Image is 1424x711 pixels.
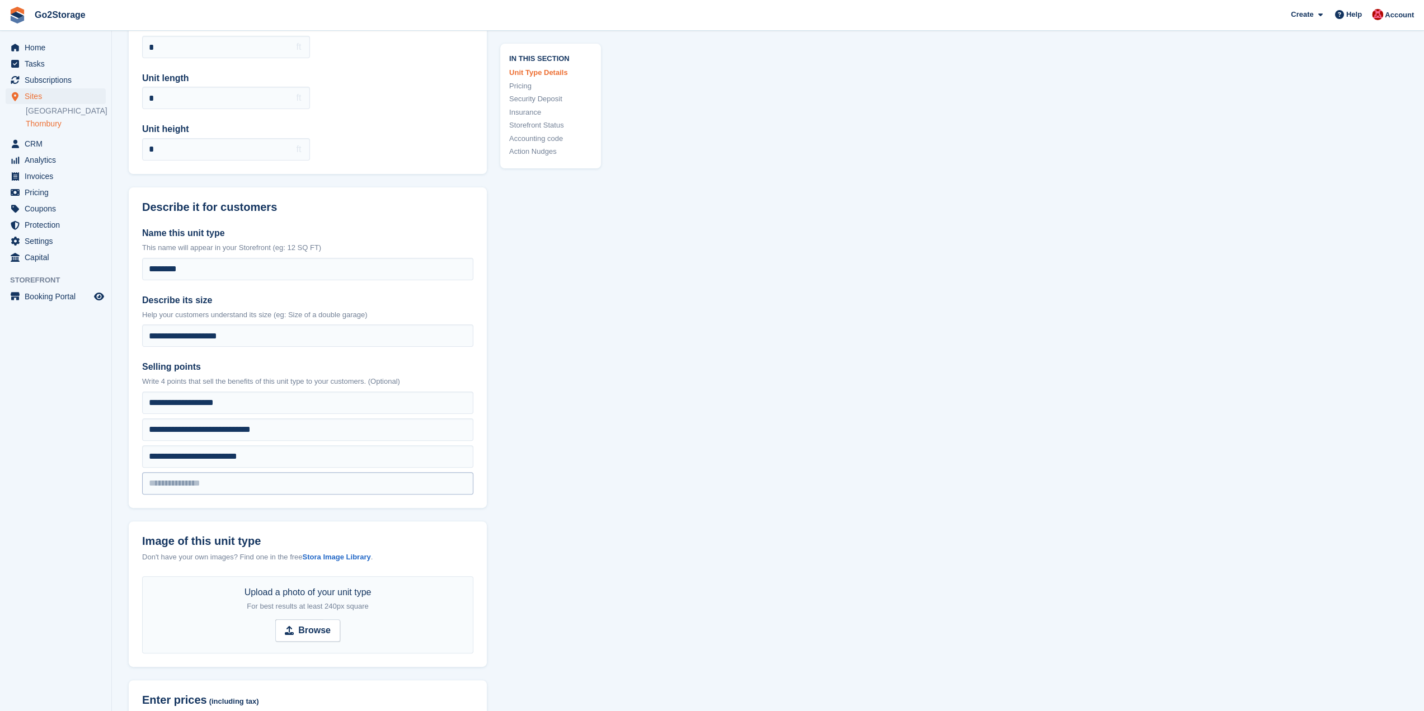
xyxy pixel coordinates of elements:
label: Image of this unit type [142,535,473,548]
span: Storefront [10,275,111,286]
a: Preview store [92,290,106,303]
a: menu [6,233,106,249]
a: menu [6,88,106,104]
p: Write 4 points that sell the benefits of this unit type to your customers. (Optional) [142,376,473,387]
span: CRM [25,136,92,152]
label: Name this unit type [142,227,473,240]
a: Pricing [509,81,592,92]
a: menu [6,72,106,88]
label: Unit length [142,72,310,85]
strong: Browse [298,624,331,637]
a: menu [6,168,106,184]
span: Sites [25,88,92,104]
img: stora-icon-8386f47178a22dfd0bd8f6a31ec36ba5ce8667c1dd55bd0f319d3a0aa187defe.svg [9,7,26,23]
span: Home [25,40,92,55]
span: Analytics [25,152,92,168]
a: menu [6,152,106,168]
span: For best results at least 240px square [247,602,369,610]
a: Unit Type Details [509,68,592,79]
span: Subscriptions [25,72,92,88]
img: James Pearson [1372,9,1383,20]
a: Storefront Status [509,120,592,131]
a: Insurance [509,107,592,118]
a: menu [6,217,106,233]
h2: Describe it for customers [142,201,473,214]
a: menu [6,56,106,72]
span: (including tax) [209,698,259,706]
a: [GEOGRAPHIC_DATA] [26,106,106,116]
a: menu [6,201,106,216]
div: Don't have your own images? Find one in the free . [142,552,473,563]
input: Browse [275,619,340,642]
span: Booking Portal [25,289,92,304]
span: Pricing [25,185,92,200]
a: menu [6,136,106,152]
span: Tasks [25,56,92,72]
span: Invoices [25,168,92,184]
span: Enter prices [142,694,207,707]
p: This name will appear in your Storefront (eg: 12 SQ FT) [142,242,473,253]
a: menu [6,289,106,304]
a: Action Nudges [509,147,592,158]
a: menu [6,249,106,265]
span: Create [1291,9,1313,20]
span: In this section [509,53,592,63]
a: Thornbury [26,119,106,129]
span: Coupons [25,201,92,216]
div: Upload a photo of your unit type [245,586,372,613]
a: Security Deposit [509,94,592,105]
label: Selling points [142,360,473,374]
label: Describe its size [142,294,473,307]
span: Protection [25,217,92,233]
p: Help your customers understand its size (eg: Size of a double garage) [142,309,473,321]
a: Stora Image Library [302,553,370,561]
span: Help [1346,9,1362,20]
a: Accounting code [509,133,592,144]
a: menu [6,185,106,200]
a: menu [6,40,106,55]
span: Capital [25,249,92,265]
a: Go2Storage [30,6,90,24]
label: Unit height [142,123,310,136]
span: Account [1385,10,1414,21]
span: Settings [25,233,92,249]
